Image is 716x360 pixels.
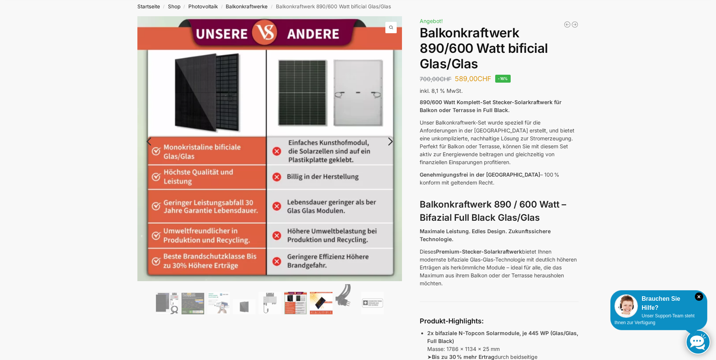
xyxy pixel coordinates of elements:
[226,3,268,9] a: Balkonkraftwerke
[402,16,667,281] img: Balkonkraftwerk 890/600 Watt bificial Glas/Glas 13
[420,317,484,325] strong: Produkt-Highlights:
[336,284,358,314] img: Anschlusskabel-3meter_schweizer-stecker
[188,3,218,9] a: Photovoltaik
[564,21,571,28] a: 890/600 Watt Solarkraftwerk + 2,7 KW Batteriespeicher Genehmigungsfrei
[180,4,188,10] span: /
[233,299,256,314] img: Maysun
[156,292,179,314] img: Bificiales Hochleistungsmodul
[614,313,694,325] span: Unser Support-Team steht Ihnen zur Verfügung
[695,292,703,301] i: Schließen
[420,99,562,113] strong: 890/600 Watt Komplett-Set Stecker-Solarkraftwerk für Balkon oder Terrasse in Full Black.
[420,199,566,223] strong: Balkonkraftwerk 890 / 600 Watt – Bifazial Full Black Glas/Glas
[182,293,204,314] img: Balkonkraftwerk 890/600 Watt bificial Glas/Glas – Bild 2
[614,294,638,318] img: Customer service
[420,171,559,186] span: – 100 % konform mit geltendem Recht.
[420,25,579,71] h1: Balkonkraftwerk 890/600 Watt bificial Glas/Glas
[432,354,494,360] strong: Bis zu 30 % mehr Ertrag
[436,248,522,255] strong: Premium-Stecker-Solarkraftwerk
[137,3,160,9] a: Startseite
[440,75,451,83] span: CHF
[207,292,230,314] img: Balkonkraftwerk 890/600 Watt bificial Glas/Glas – Bild 3
[361,292,384,314] img: Balkonkraftwerk 890/600 Watt bificial Glas/Glas – Bild 9
[427,330,578,344] strong: 2x bifaziale N-Topcon Solarmodule, je 445 WP (Glas/Glas, Full Black)
[420,171,540,178] span: Genehmigungsfrei in der [GEOGRAPHIC_DATA]
[160,4,168,10] span: /
[310,292,333,314] img: Bificial 30 % mehr Leistung
[477,75,491,83] span: CHF
[268,4,276,10] span: /
[284,292,307,314] img: Bificial im Vergleich zu billig Modulen
[420,228,551,242] strong: Maximale Leistung. Edles Design. Zukunftssichere Technologie.
[259,292,281,314] img: Balkonkraftwerk 890/600 Watt bificial Glas/Glas – Bild 5
[420,88,463,94] span: inkl. 8,1 % MwSt.
[571,21,579,28] a: Steckerkraftwerk 890/600 Watt, mit Ständer für Terrasse inkl. Lieferung
[420,118,579,166] p: Unser Balkonkraftwerk-Set wurde speziell für die Anforderungen in der [GEOGRAPHIC_DATA] erstellt,...
[495,75,511,83] span: -16%
[455,75,491,83] bdi: 589,00
[420,75,451,83] bdi: 700,00
[420,18,443,24] span: Angebot!
[420,248,579,287] p: Dieses bietet Ihnen modernste bifaziale Glas-Glas-Technologie mit deutlich höheren Erträgen als h...
[168,3,180,9] a: Shop
[218,4,226,10] span: /
[614,294,703,312] div: Brauchen Sie Hilfe?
